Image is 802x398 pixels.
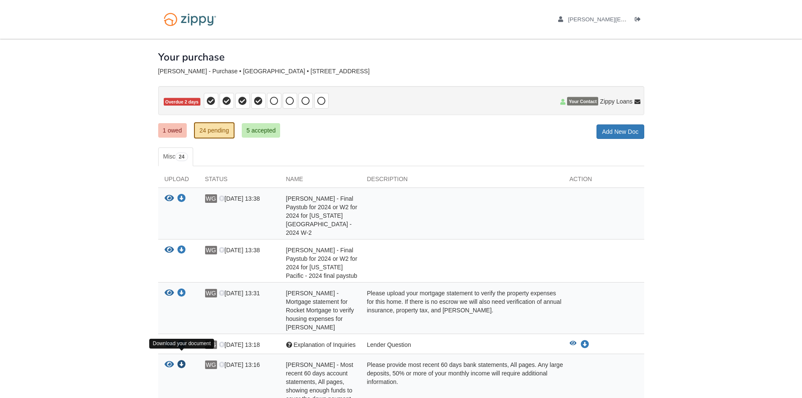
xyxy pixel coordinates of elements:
a: Download Warren Grassman - Final Paystub for 2024 or W2 for 2024 for Georgia Pacific - 2024 W-2 [177,196,186,202]
span: [DATE] 13:31 [219,290,260,297]
button: View Warren Grassman - Final Paystub for 2024 or W2 for 2024 for Georgia Pacific - 2024 final pay... [165,246,174,255]
span: [PERSON_NAME] - Mortgage statement for Rocket Mortgage to verify housing expenses for [PERSON_NAME] [286,290,354,331]
a: Download Warren Grassman - Most recent 60 days account statements, All pages, showing enough fund... [177,362,186,369]
span: [DATE] 13:16 [219,361,260,368]
span: [PERSON_NAME] - Final Paystub for 2024 or W2 for 2024 for [US_STATE] Pacific - 2024 final paystub [286,247,357,279]
span: [PERSON_NAME] - Final Paystub for 2024 or W2 for 2024 for [US_STATE][GEOGRAPHIC_DATA] - 2024 W-2 [286,195,357,236]
a: 24 pending [194,122,235,138]
img: Logo [158,9,222,30]
div: Please upload your mortgage statement to verify the property expenses for this home. If there is ... [361,289,563,332]
div: Name [280,175,361,187]
div: Upload [158,175,199,187]
span: WG [205,289,217,297]
a: Download Warren Grassman - Final Paystub for 2024 or W2 for 2024 for Georgia Pacific - 2024 final... [177,247,186,254]
div: Lender Question [361,340,563,352]
button: View Warren Grassman - Final Paystub for 2024 or W2 for 2024 for Georgia Pacific - 2024 W-2 [165,194,174,203]
a: 5 accepted [242,123,281,138]
div: Description [361,175,563,187]
a: Download Explanation of Inquiries [581,341,589,348]
a: 1 owed [158,123,187,138]
a: Add New Doc [596,124,644,139]
div: Status [199,175,280,187]
span: Your Contact [567,97,598,106]
a: edit profile [558,16,761,25]
span: WG [205,246,217,254]
span: Zippy Loans [600,97,632,106]
span: [DATE] 13:18 [219,341,260,348]
span: [DATE] 13:38 [219,195,260,202]
a: Misc [158,147,193,166]
span: WG [205,194,217,203]
span: WG [205,361,217,369]
button: View Warren Grassman - Mortgage statement for Rocket Mortgage to verify housing expenses for Warren [165,289,174,298]
button: View Explanation of Inquiries [570,340,576,349]
button: View Warren Grassman - Most recent 60 days account statements, All pages, showing enough funds to... [165,361,174,369]
h1: Your purchase [158,52,225,63]
span: Overdue 2 days [164,98,200,106]
div: [PERSON_NAME] - Purchase • [GEOGRAPHIC_DATA] • [STREET_ADDRESS] [158,68,644,75]
div: Download your document [149,339,214,349]
span: warren.grassman@gapac.com [568,16,760,23]
a: Log out [635,16,644,25]
div: Action [563,175,644,187]
span: 24 [175,153,188,161]
span: [DATE] 13:38 [219,247,260,254]
span: Explanation of Inquiries [293,341,356,348]
a: Download Warren Grassman - Mortgage statement for Rocket Mortgage to verify housing expenses for ... [177,290,186,297]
